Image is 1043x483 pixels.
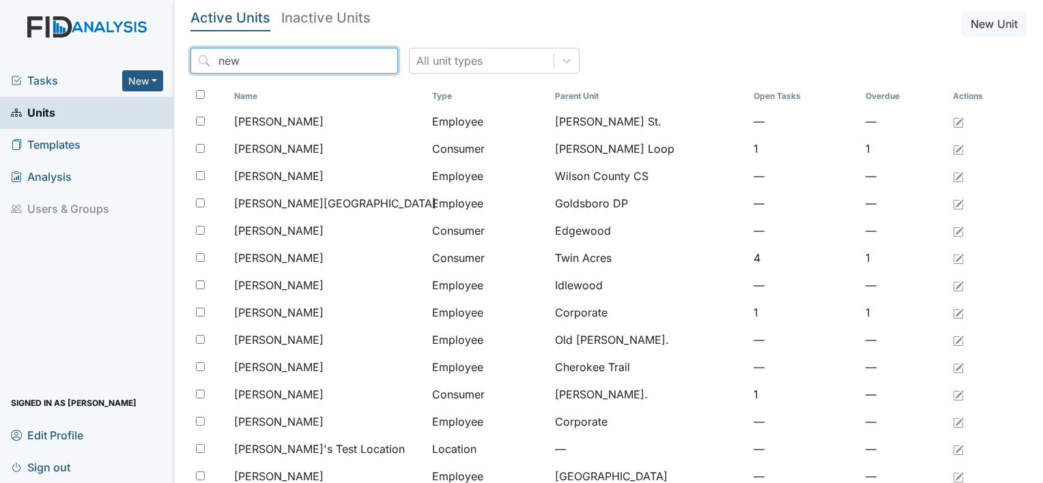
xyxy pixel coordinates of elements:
[281,11,371,25] h5: Inactive Units
[234,359,324,375] span: [PERSON_NAME]
[953,359,964,375] a: Edit
[860,326,947,353] td: —
[953,113,964,130] a: Edit
[748,435,861,463] td: —
[549,162,747,190] td: Wilson County CS
[748,85,861,108] th: Toggle SortBy
[229,85,427,108] th: Toggle SortBy
[416,53,483,69] div: All unit types
[860,190,947,217] td: —
[748,326,861,353] td: —
[748,108,861,135] td: —
[234,141,324,157] span: [PERSON_NAME]
[427,435,549,463] td: Location
[953,168,964,184] a: Edit
[427,272,549,299] td: Employee
[953,413,964,430] a: Edit
[234,277,324,293] span: [PERSON_NAME]
[860,162,947,190] td: —
[860,353,947,381] td: —
[427,217,549,244] td: Consumer
[748,353,861,381] td: —
[122,70,163,91] button: New
[748,408,861,435] td: —
[190,48,398,74] input: Search...
[748,162,861,190] td: —
[549,244,747,272] td: Twin Acres
[860,299,947,326] td: 1
[549,85,747,108] th: Toggle SortBy
[748,135,861,162] td: 1
[234,195,436,211] span: [PERSON_NAME][GEOGRAPHIC_DATA]
[549,217,747,244] td: Edgewood
[549,190,747,217] td: Goldsboro DP
[234,304,324,321] span: [PERSON_NAME]
[427,85,549,108] th: Toggle SortBy
[860,435,947,463] td: —
[234,168,324,184] span: [PERSON_NAME]
[860,217,947,244] td: —
[427,244,549,272] td: Consumer
[953,304,964,321] a: Edit
[549,299,747,326] td: Corporate
[549,353,747,381] td: Cherokee Trail
[860,244,947,272] td: 1
[11,392,137,413] span: Signed in as [PERSON_NAME]
[953,195,964,211] a: Edit
[427,190,549,217] td: Employee
[860,85,947,108] th: Toggle SortBy
[748,244,861,272] td: 4
[11,72,122,89] a: Tasks
[234,413,324,430] span: [PERSON_NAME]
[549,272,747,299] td: Idlewood
[860,272,947,299] td: —
[860,108,947,135] td: —
[953,332,964,348] a: Edit
[11,456,70,478] span: Sign out
[549,435,747,463] td: —
[953,222,964,239] a: Edit
[953,441,964,457] a: Edit
[234,113,324,130] span: [PERSON_NAME]
[427,162,549,190] td: Employee
[953,250,964,266] a: Edit
[748,190,861,217] td: —
[427,408,549,435] td: Employee
[860,381,947,408] td: —
[196,90,205,99] input: Toggle All Rows Selected
[427,326,549,353] td: Employee
[427,353,549,381] td: Employee
[953,141,964,157] a: Edit
[549,135,747,162] td: [PERSON_NAME] Loop
[234,250,324,266] span: [PERSON_NAME]
[953,386,964,402] a: Edit
[234,222,324,239] span: [PERSON_NAME]
[860,408,947,435] td: —
[11,424,83,445] span: Edit Profile
[427,299,549,326] td: Employee
[427,108,549,135] td: Employee
[953,277,964,293] a: Edit
[962,11,1027,37] button: New Unit
[234,386,324,402] span: [PERSON_NAME]
[234,332,324,348] span: [PERSON_NAME]
[234,441,405,457] span: [PERSON_NAME]'s Test Location
[427,381,549,408] td: Consumer
[860,135,947,162] td: 1
[190,11,270,25] h5: Active Units
[427,135,549,162] td: Consumer
[748,299,861,326] td: 1
[748,381,861,408] td: 1
[549,108,747,135] td: [PERSON_NAME] St.
[549,381,747,408] td: [PERSON_NAME].
[947,85,1016,108] th: Actions
[11,166,72,188] span: Analysis
[11,102,55,123] span: Units
[11,134,81,156] span: Templates
[549,408,747,435] td: Corporate
[748,272,861,299] td: —
[748,217,861,244] td: —
[549,326,747,353] td: Old [PERSON_NAME].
